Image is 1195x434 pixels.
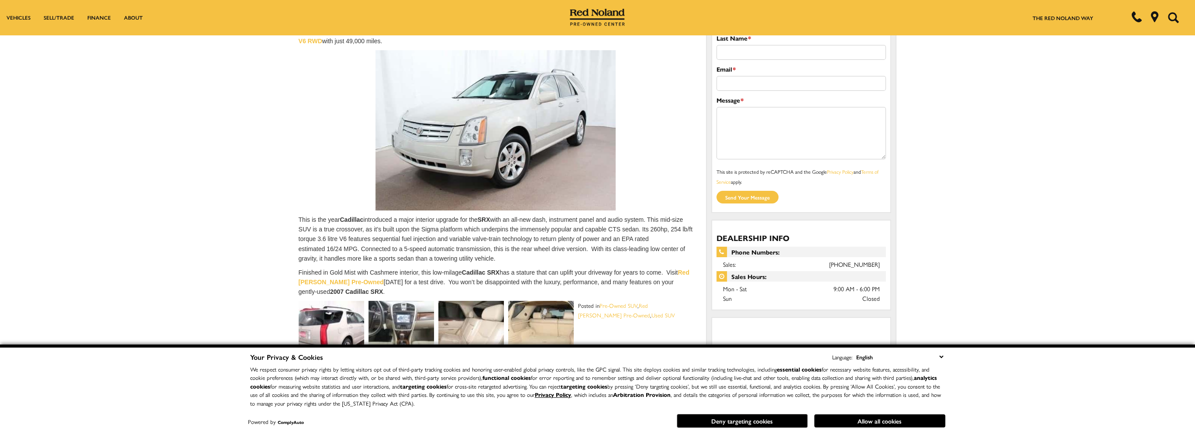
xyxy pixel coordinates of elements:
strong: Arbitration Provision [613,390,671,399]
span: Sales Hours: [716,271,886,282]
strong: targeting cookies [561,382,607,390]
label: Last Name [716,33,751,43]
p: This is the year introduced a major interior upgrade for the with an all-new dash, instrument pan... [299,215,693,263]
input: Send your message [716,191,778,203]
strong: Cadillac [340,216,363,223]
label: Message [716,95,744,105]
img: Interior 2007 Cadillac SRX SUV for sale Colorado Springs [368,301,434,366]
div: Language: [832,354,852,360]
button: Open the search field [1164,0,1182,34]
img: Rear Seats 2007 Cadillac SRX SUV for sale Colorado Springs [438,301,504,366]
a: The Red Noland Way [1033,14,1093,22]
img: Cargo Space 2007 Cadillac SRX SUV for sale Colorado Springs [508,301,574,366]
button: Deny targeting cookies [677,414,808,428]
p: Finished in Gold Mist with Cashmere interior, this low-milage has a stature that can uplift your ... [299,268,693,296]
a: [PHONE_NUMBER] [829,260,879,269]
a: Privacy Policy [827,168,854,176]
a: Terms of Service [716,168,878,186]
a: ComplyAuto [278,419,304,425]
strong: 2007 Cadillac SRX [330,288,383,295]
select: Language Select [854,352,945,362]
span: Mon - Sat [723,284,747,293]
span: Sun [723,294,732,303]
h3: Dealership Info [716,234,886,242]
p: We respect consumer privacy rights by letting visitors opt out of third-party tracking cookies an... [250,365,945,408]
strong: SRX [478,216,490,223]
span: Your Privacy & Cookies [250,352,323,362]
a: Red Noland Pre-Owned [570,12,625,21]
strong: essential cookies [777,365,822,373]
a: Pre-Owned SUV [599,301,637,310]
span: Closed [862,293,879,303]
span: Phone Numbers: [716,247,886,257]
span: Sales: [723,260,736,269]
strong: targeting cookies [400,382,447,390]
label: Email [716,64,736,74]
img: Red Noland Pre-Owned [570,9,625,26]
small: This site is protected by reCAPTCHA and the Google and apply. [716,168,878,186]
button: Allow all cookies [814,414,945,427]
iframe: Dealer location map [716,322,886,388]
strong: analytics cookies [250,373,937,390]
a: Used SUV [651,311,675,319]
img: Luxurious, Capable 2007 Cadillac SRX for sale Red Noland Used Colorado Springs [375,50,616,210]
img: 2007 Cadillac SRX SUV for sale Colorado Springs [299,301,364,366]
p: We have plenty of low mileage SUVs at in [US_STATE][GEOGRAPHIC_DATA], like this with just 49,000 ... [299,27,693,46]
strong: Cadillac SRX [462,269,499,276]
strong: functional cookies [482,373,531,382]
span: 9:00 AM - 6:00 PM [833,284,879,293]
div: Powered by [248,419,304,425]
a: Privacy Policy [535,390,571,399]
a: Red [PERSON_NAME] Pre-Owned [299,269,689,286]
